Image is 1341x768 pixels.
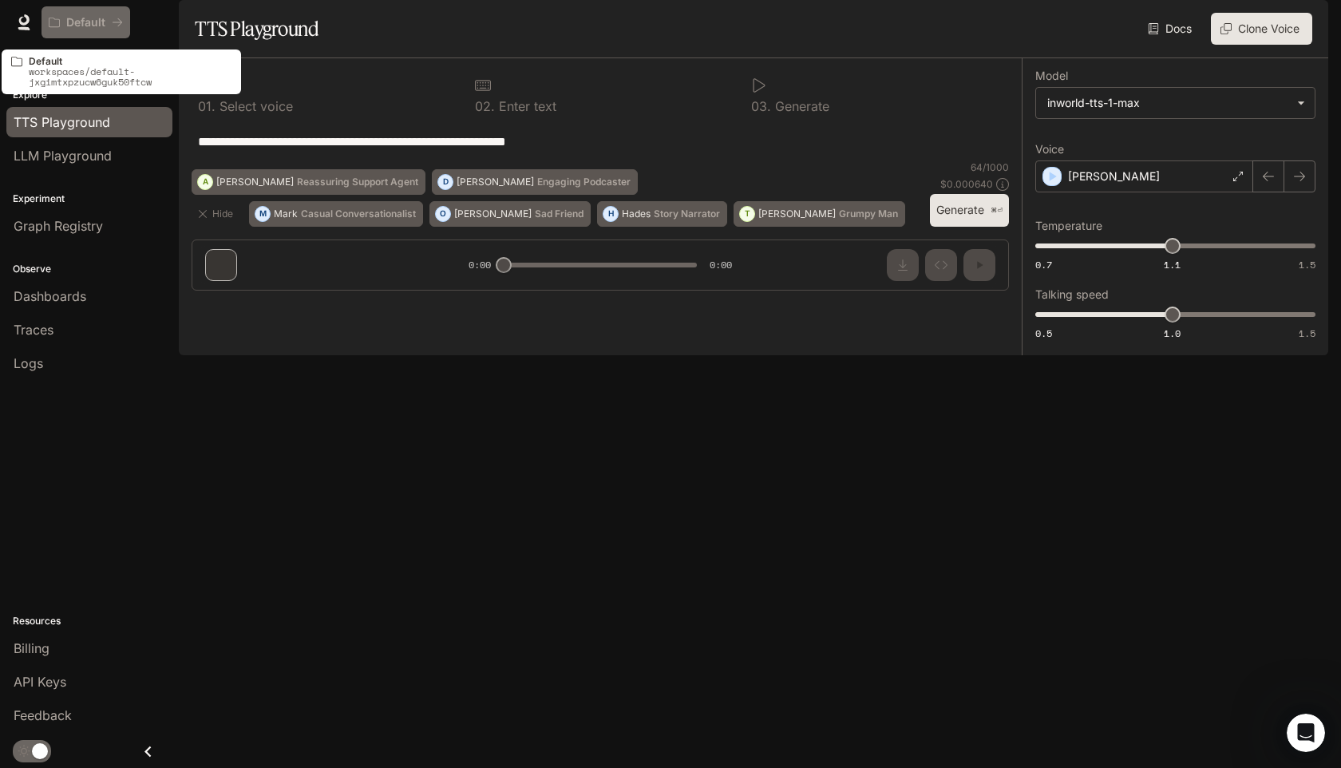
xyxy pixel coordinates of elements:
[198,100,216,113] p: 0 1 .
[301,209,416,219] p: Casual Conversationalist
[432,169,638,195] button: D[PERSON_NAME]Engaging Podcaster
[654,209,720,219] p: Story Narrator
[216,177,294,187] p: [PERSON_NAME]
[1299,258,1315,271] span: 1.5
[991,206,1003,216] p: ⌘⏎
[751,100,771,113] p: 0 3 .
[971,160,1009,174] p: 64 / 1000
[42,6,130,38] button: All workspaces
[940,177,993,191] p: $ 0.000640
[249,201,423,227] button: MMarkCasual Conversationalist
[297,177,418,187] p: Reassuring Support Agent
[436,201,450,227] div: O
[495,100,556,113] p: Enter text
[603,201,618,227] div: H
[1211,13,1312,45] button: Clone Voice
[1035,289,1109,300] p: Talking speed
[66,16,105,30] p: Default
[622,209,651,219] p: Hades
[597,201,727,227] button: HHadesStory Narrator
[1035,258,1052,271] span: 0.7
[839,209,898,219] p: Grumpy Man
[1035,327,1052,340] span: 0.5
[1287,714,1325,752] iframe: Intercom live chat
[734,201,905,227] button: T[PERSON_NAME]Grumpy Man
[192,169,425,195] button: A[PERSON_NAME]Reassuring Support Agent
[930,194,1009,227] button: Generate⌘⏎
[771,100,829,113] p: Generate
[1164,327,1181,340] span: 1.0
[29,56,231,66] p: Default
[1164,258,1181,271] span: 1.1
[1047,95,1289,111] div: inworld-tts-1-max
[198,169,212,195] div: A
[475,100,495,113] p: 0 2 .
[1036,88,1315,118] div: inworld-tts-1-max
[454,209,532,219] p: [PERSON_NAME]
[1068,168,1160,184] p: [PERSON_NAME]
[274,209,298,219] p: Mark
[535,209,583,219] p: Sad Friend
[438,169,453,195] div: D
[216,100,293,113] p: Select voice
[740,201,754,227] div: T
[429,201,591,227] button: O[PERSON_NAME]Sad Friend
[457,177,534,187] p: [PERSON_NAME]
[192,201,243,227] button: Hide
[255,201,270,227] div: M
[537,177,631,187] p: Engaging Podcaster
[1035,220,1102,232] p: Temperature
[195,13,318,45] h1: TTS Playground
[758,209,836,219] p: [PERSON_NAME]
[1035,70,1068,81] p: Model
[1145,13,1198,45] a: Docs
[29,66,231,87] p: workspaces/default-jxgimtxpzucw6guk50ftcw
[1299,327,1315,340] span: 1.5
[1035,144,1064,155] p: Voice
